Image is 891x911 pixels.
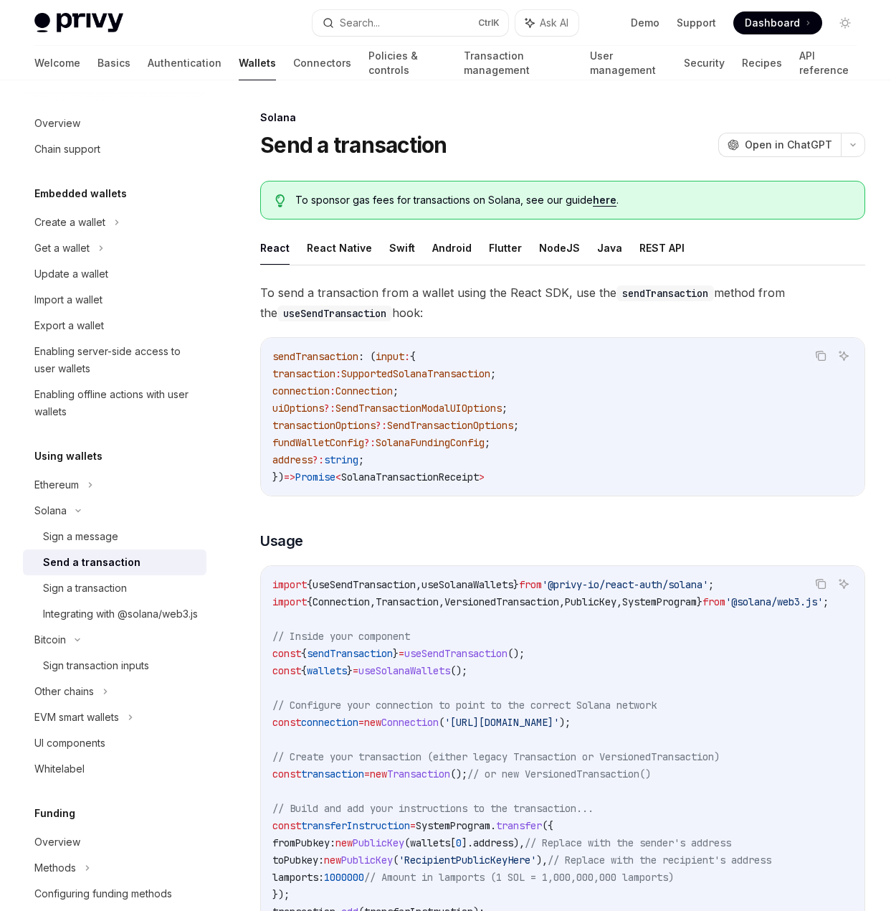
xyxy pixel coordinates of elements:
[293,46,351,80] a: Connectors
[34,115,80,132] div: Overview
[295,193,850,207] span: To sponsor gas fees for transactions on Solana, see our guide .
[444,595,559,608] span: VersionedTransaction
[439,595,444,608] span: ,
[410,836,450,849] span: wallets
[301,664,307,677] span: {
[43,605,198,623] div: Integrating with @solana/web3.js
[525,836,731,849] span: // Replace with the sender's address
[34,265,108,283] div: Update a wallet
[631,16,659,30] a: Demo
[479,471,485,483] span: >
[519,578,542,591] span: from
[301,716,358,729] span: connection
[410,350,416,363] span: {
[34,141,100,158] div: Chain support
[23,829,206,855] a: Overview
[462,836,473,849] span: ].
[393,854,399,867] span: (
[548,854,771,867] span: // Replace with the recipient's address
[358,716,364,729] span: =
[341,367,490,380] span: SupportedSolanaTransaction
[23,881,206,907] a: Configuring funding methods
[260,283,865,323] span: To send a transaction from a wallet using the React SDK, use the method from the hook:
[307,231,372,265] button: React Native
[834,575,853,593] button: Ask AI
[393,647,399,660] span: }
[684,46,725,80] a: Security
[364,716,381,729] span: new
[508,647,525,660] span: ();
[593,194,616,207] a: here
[565,595,616,608] span: PublicKey
[485,436,490,449] span: ;
[811,346,830,365] button: Copy the contents from the code block
[43,580,127,597] div: Sign a transaction
[272,802,594,815] span: // Build and add your instructions to the transaction...
[496,819,542,832] span: transfer
[97,46,130,80] a: Basics
[370,768,387,780] span: new
[335,367,341,380] span: :
[364,768,370,780] span: =
[34,859,76,877] div: Methods
[490,819,496,832] span: .
[239,46,276,80] a: Wallets
[708,578,714,591] span: ;
[23,730,206,756] a: UI components
[148,46,221,80] a: Authentication
[404,647,508,660] span: useSendTransaction
[272,453,313,466] span: address
[23,287,206,313] a: Import a wallet
[399,647,404,660] span: =
[23,524,206,549] a: Sign a message
[34,631,66,648] div: Bitcoin
[272,768,301,780] span: const
[368,46,447,80] a: Policies & controls
[733,11,822,34] a: Dashboard
[513,836,525,849] span: ),
[542,819,553,832] span: ({
[347,664,353,677] span: }
[272,664,301,677] span: const
[272,750,720,763] span: // Create your transaction (either legacy Transaction or VersionedTransaction)
[34,476,79,494] div: Ethereum
[34,214,105,231] div: Create a wallet
[34,185,127,202] h5: Embedded wallets
[473,836,513,849] span: address
[272,888,290,901] span: });
[34,291,103,308] div: Import a wallet
[387,768,450,780] span: Transaction
[799,46,857,80] a: API reference
[389,231,415,265] button: Swift
[34,885,172,902] div: Configuring funding methods
[324,871,364,884] span: 1000000
[23,549,206,575] a: Send a transaction
[358,664,450,677] span: useSolanaWallets
[272,350,358,363] span: sendTransaction
[275,194,285,207] svg: Tip
[416,819,490,832] span: SystemProgram
[464,46,572,80] a: Transaction management
[697,595,702,608] span: }
[335,402,502,415] span: SendTransactionModalUIOptions
[364,871,674,884] span: // Amount in lamports (1 SOL = 1,000,000,000 lamports)
[307,578,313,591] span: {
[284,471,295,483] span: =>
[725,595,823,608] span: '@solana/web3.js'
[307,595,313,608] span: {
[272,819,301,832] span: const
[34,317,104,334] div: Export a wallet
[272,716,301,729] span: const
[478,17,500,29] span: Ctrl K
[467,768,651,780] span: // or new VersionedTransaction()
[335,471,341,483] span: <
[272,471,284,483] span: })
[313,10,509,36] button: Search...CtrlK
[616,285,714,301] code: sendTransaction
[540,16,568,30] span: Ask AI
[272,367,335,380] span: transaction
[376,350,404,363] span: input
[43,528,118,545] div: Sign a message
[353,836,404,849] span: PublicKey
[834,346,853,365] button: Ask AI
